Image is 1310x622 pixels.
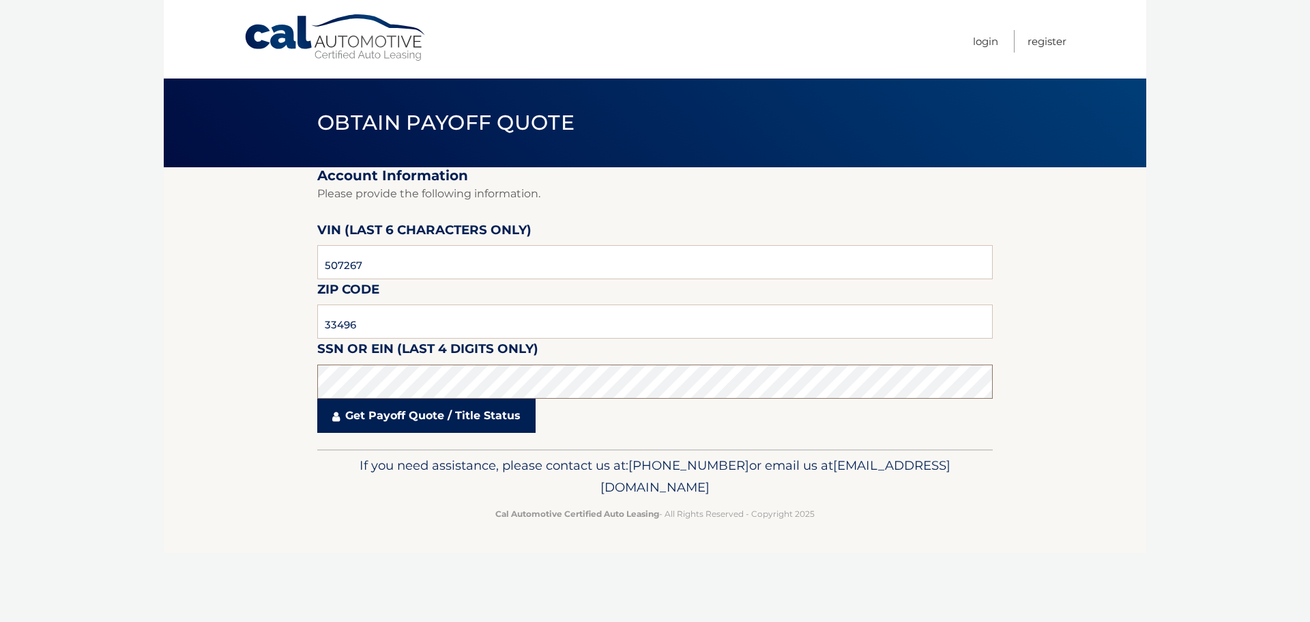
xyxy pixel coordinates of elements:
[495,509,659,519] strong: Cal Automotive Certified Auto Leasing
[317,167,993,184] h2: Account Information
[244,14,428,62] a: Cal Automotive
[1028,30,1066,53] a: Register
[317,399,536,433] a: Get Payoff Quote / Title Status
[317,184,993,203] p: Please provide the following information.
[317,279,379,305] label: Zip Code
[326,455,984,498] p: If you need assistance, please contact us at: or email us at
[973,30,998,53] a: Login
[317,339,538,364] label: SSN or EIN (last 4 digits only)
[317,220,532,245] label: VIN (last 6 characters only)
[317,110,574,135] span: Obtain Payoff Quote
[326,507,984,521] p: - All Rights Reserved - Copyright 2025
[628,457,749,473] span: [PHONE_NUMBER]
